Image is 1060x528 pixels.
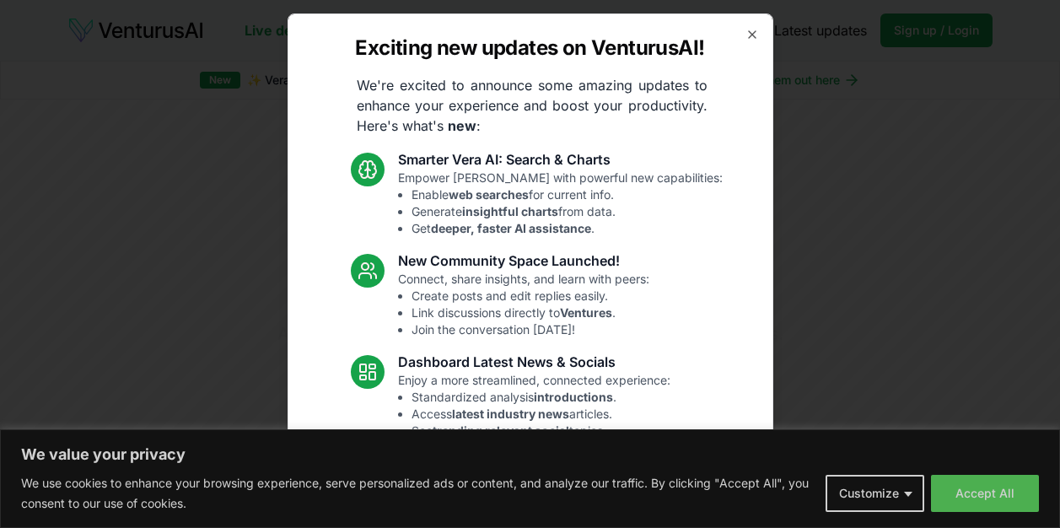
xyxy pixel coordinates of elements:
[560,305,612,320] strong: Ventures
[398,453,658,473] h3: Fixes and UI Polish
[452,407,569,421] strong: latest industry news
[449,187,529,202] strong: web searches
[412,203,723,220] li: Generate from data.
[412,186,723,203] li: Enable for current info.
[433,423,569,438] strong: trending relevant social
[412,507,658,524] li: Fixed mobile chat & sidebar glitches.
[431,221,591,235] strong: deeper, faster AI assistance
[412,490,658,507] li: Resolved Vera chart loading issue.
[398,271,649,338] p: Connect, share insights, and learn with peers:
[534,390,613,404] strong: introductions
[412,423,670,439] li: See topics.
[448,117,476,134] strong: new
[398,372,670,439] p: Enjoy a more streamlined, connected experience:
[355,35,704,62] h2: Exciting new updates on VenturusAI!
[398,352,670,372] h3: Dashboard Latest News & Socials
[412,220,723,237] li: Get .
[412,389,670,406] li: Standardized analysis .
[412,288,649,304] li: Create posts and edit replies easily.
[412,406,670,423] li: Access articles.
[398,149,723,170] h3: Smarter Vera AI: Search & Charts
[343,75,721,136] p: We're excited to announce some amazing updates to enhance your experience and boost your producti...
[412,304,649,321] li: Link discussions directly to .
[462,204,558,218] strong: insightful charts
[412,321,649,338] li: Join the conversation [DATE]!
[398,170,723,237] p: Empower [PERSON_NAME] with powerful new capabilities:
[398,251,649,271] h3: New Community Space Launched!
